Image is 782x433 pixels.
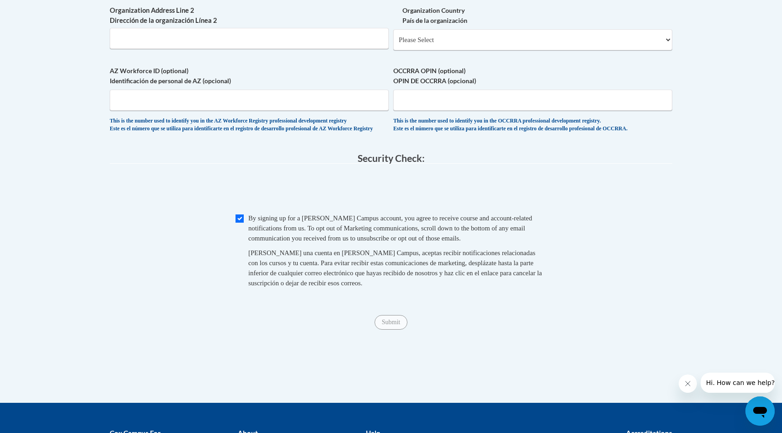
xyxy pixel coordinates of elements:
label: AZ Workforce ID (optional) Identificación de personal de AZ (opcional) [110,66,389,86]
iframe: To enrich screen reader interactions, please activate Accessibility in Grammarly extension settings [321,173,461,208]
iframe: Button to launch messaging window [745,396,775,426]
div: This is the number used to identify you in the OCCRRA professional development registry. Este es ... [393,118,672,133]
div: This is the number used to identify you in the AZ Workforce Registry professional development reg... [110,118,389,133]
span: By signing up for a [PERSON_NAME] Campus account, you agree to receive course and account-related... [248,214,532,242]
iframe: Close message [679,374,697,393]
input: Metadata input [110,28,389,49]
input: Submit [375,315,407,330]
span: [PERSON_NAME] una cuenta en [PERSON_NAME] Campus, aceptas recibir notificaciones relacionadas con... [248,249,542,287]
label: Organization Address Line 2 Dirección de la organización Línea 2 [110,5,389,26]
label: OCCRRA OPIN (optional) OPIN DE OCCRRA (opcional) [393,66,672,86]
label: Organization Country País de la organización [393,5,672,26]
span: Security Check: [358,152,425,164]
iframe: Message from company [701,373,775,393]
